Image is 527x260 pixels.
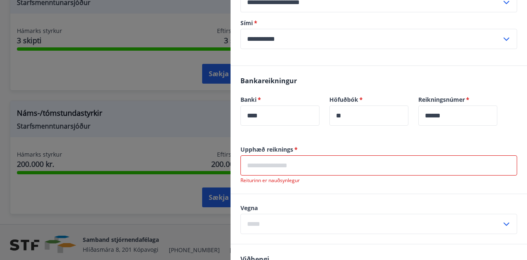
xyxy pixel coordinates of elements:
[240,76,297,85] span: Bankareikningur
[240,96,319,104] label: Banki
[240,155,517,176] div: Upphæð reiknings
[329,96,408,104] label: Höfuðbók
[418,96,497,104] label: Reikningsnúmer
[240,145,517,154] label: Upphæð reiknings
[240,19,517,27] label: Sími
[240,204,517,212] label: Vegna
[240,177,517,184] p: Reiturinn er nauðsynlegur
